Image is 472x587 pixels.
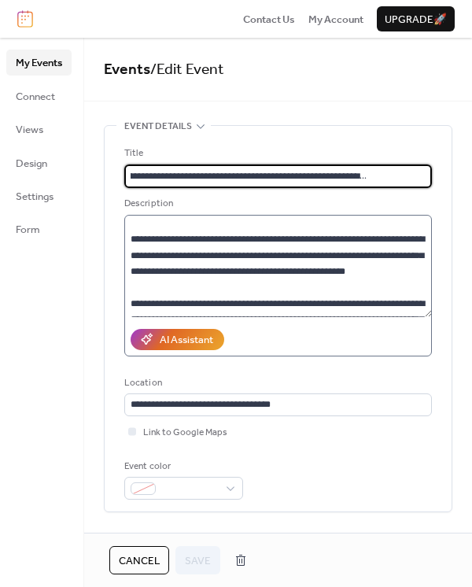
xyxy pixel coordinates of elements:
button: Cancel [109,546,169,574]
span: My Events [16,55,62,71]
a: Design [6,150,72,175]
a: My Account [308,11,363,27]
span: Event details [124,119,192,135]
span: Cancel [119,553,160,569]
div: Event color [124,459,240,474]
a: Views [6,116,72,142]
a: Connect [6,83,72,109]
span: Design [16,156,47,172]
span: Upgrade 🚀 [385,12,447,28]
button: AI Assistant [131,329,224,349]
span: Link to Google Maps [143,425,227,441]
span: Date and time [124,531,191,547]
span: My Account [308,12,363,28]
span: Connect [16,89,55,105]
span: / Edit Event [150,55,224,84]
a: My Events [6,50,72,75]
a: Contact Us [243,11,295,27]
button: Upgrade🚀 [377,6,455,31]
div: AI Assistant [160,332,213,348]
span: Settings [16,189,53,205]
span: Form [16,222,40,238]
div: Location [124,375,429,391]
img: logo [17,10,33,28]
a: Form [6,216,72,242]
span: Contact Us [243,12,295,28]
span: Views [16,122,43,138]
div: Description [124,196,429,212]
a: Events [104,55,150,84]
a: Settings [6,183,72,209]
div: Title [124,146,429,161]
